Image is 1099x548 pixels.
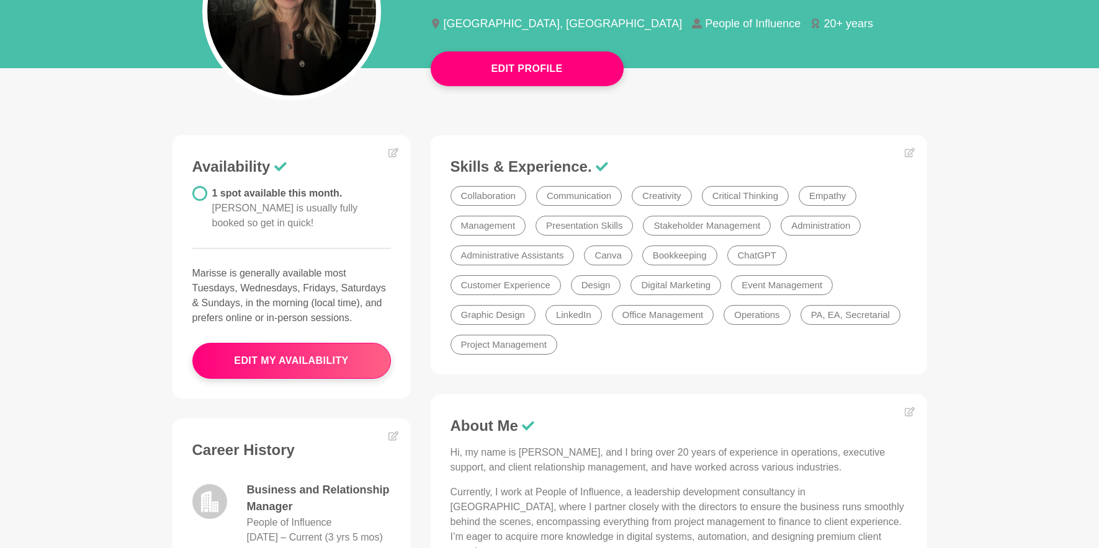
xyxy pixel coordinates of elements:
h3: Skills & Experience. [451,157,907,176]
button: Edit Profile [431,51,624,86]
h3: About Me [451,417,907,435]
img: logo [192,484,227,519]
h3: Career History [192,441,391,459]
span: [PERSON_NAME] is usually fully booked so get in quick! [212,203,358,228]
li: People of Influence [692,18,810,29]
dd: May 2022 – Current (3 yrs 5 mos) [247,530,383,545]
button: edit my availability [192,343,391,379]
time: [DATE] – Current (3 yrs 5 mos) [247,532,383,542]
li: 20+ years [810,18,883,29]
dd: Business and Relationship Manager [247,482,391,515]
dd: People of Influence [247,515,332,530]
span: 1 spot available this month. [212,188,358,228]
h3: Availability [192,157,391,176]
p: Hi, my name is [PERSON_NAME], and I bring over 20 years of experience in operations, executive su... [451,445,907,475]
li: [GEOGRAPHIC_DATA], [GEOGRAPHIC_DATA] [431,18,693,29]
p: Marisse is generally available most Tuesdays, Wednesdays, Fridays, Saturdays & Sundays, in the mo... [192,266,391,325]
